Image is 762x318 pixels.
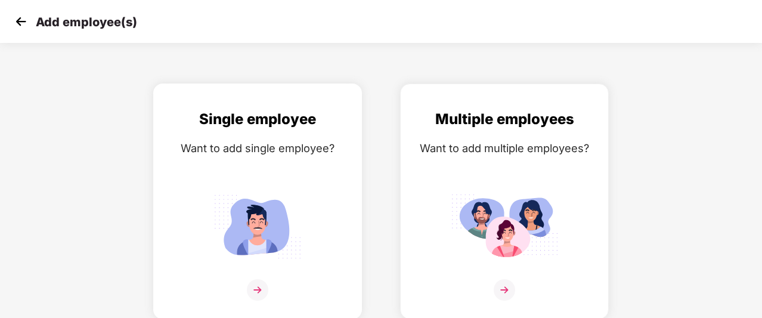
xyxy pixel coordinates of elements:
div: Want to add multiple employees? [413,140,596,157]
p: Add employee(s) [36,15,137,29]
div: Multiple employees [413,108,596,131]
img: svg+xml;base64,PHN2ZyB4bWxucz0iaHR0cDovL3d3dy53My5vcmcvMjAwMC9zdmciIGlkPSJNdWx0aXBsZV9lbXBsb3llZS... [451,189,558,264]
img: svg+xml;base64,PHN2ZyB4bWxucz0iaHR0cDovL3d3dy53My5vcmcvMjAwMC9zdmciIHdpZHRoPSIzNiIgaGVpZ2h0PSIzNi... [494,279,515,301]
div: Single employee [166,108,349,131]
img: svg+xml;base64,PHN2ZyB4bWxucz0iaHR0cDovL3d3dy53My5vcmcvMjAwMC9zdmciIHdpZHRoPSIzMCIgaGVpZ2h0PSIzMC... [12,13,30,30]
div: Want to add single employee? [166,140,349,157]
img: svg+xml;base64,PHN2ZyB4bWxucz0iaHR0cDovL3d3dy53My5vcmcvMjAwMC9zdmciIGlkPSJTaW5nbGVfZW1wbG95ZWUiIH... [204,189,311,264]
img: svg+xml;base64,PHN2ZyB4bWxucz0iaHR0cDovL3d3dy53My5vcmcvMjAwMC9zdmciIHdpZHRoPSIzNiIgaGVpZ2h0PSIzNi... [247,279,268,301]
